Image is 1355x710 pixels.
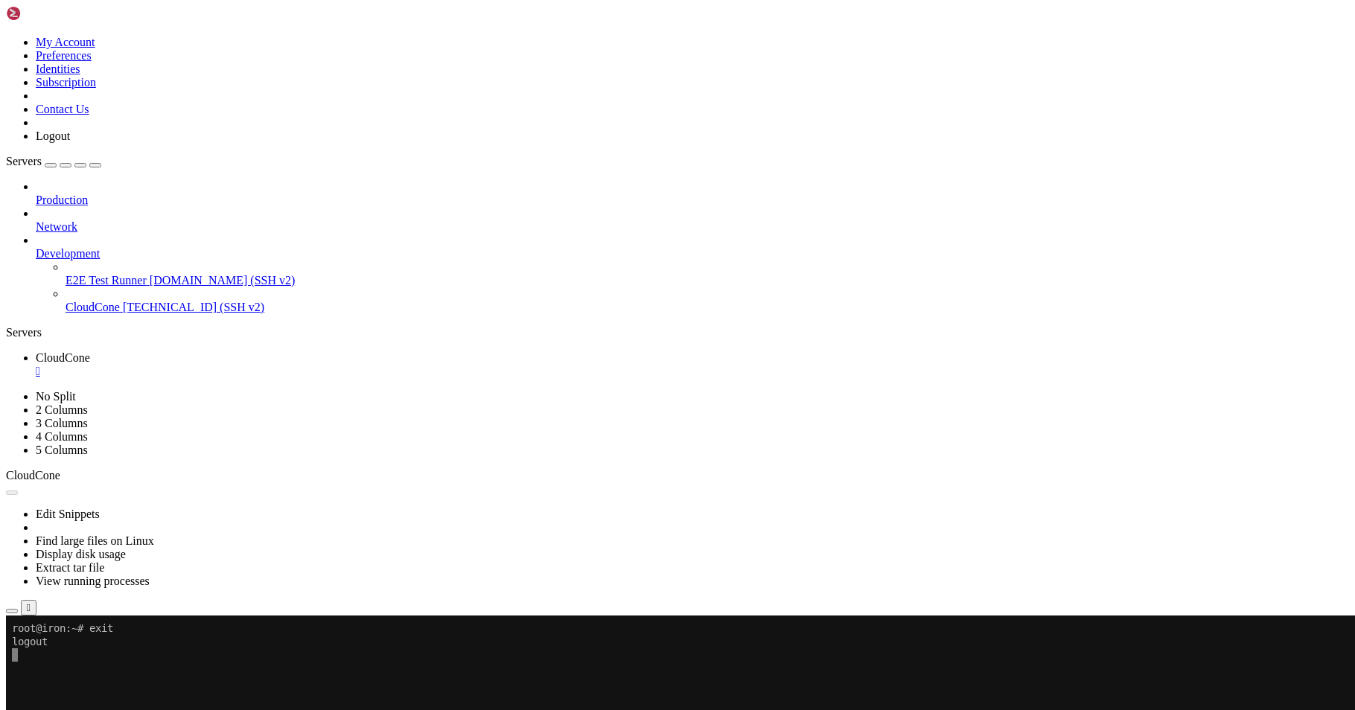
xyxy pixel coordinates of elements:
a: Production [36,194,1349,207]
li: Development [36,234,1349,314]
span: Servers [6,155,42,167]
span: CloudCone [36,351,90,364]
a: CloudCone [TECHNICAL_ID] (SSH v2) [66,301,1349,314]
x-row: root@iron:~# exit [6,6,1160,19]
li: Production [36,180,1349,207]
a: Preferences [36,49,92,62]
a: 3 Columns [36,417,88,429]
span: Network [36,220,77,233]
a: Logout [36,129,70,142]
a: Identities [36,63,80,75]
a: 2 Columns [36,403,88,416]
span: E2E Test Runner [66,274,147,287]
a:  [36,365,1349,378]
a: My Account [36,36,95,48]
a: Development [36,247,1349,260]
a: Servers [6,155,101,167]
x-row: logout [6,19,1160,33]
span: [TECHNICAL_ID] (SSH v2) [123,301,264,313]
span: CloudCone [6,469,60,482]
a: Edit Snippets [36,508,100,520]
img: Shellngn [6,6,92,21]
a: CloudCone [36,351,1349,378]
span: Development [36,247,100,260]
a: 5 Columns [36,444,88,456]
button:  [21,600,36,615]
span: [DOMAIN_NAME] (SSH v2) [150,274,296,287]
a: 4 Columns [36,430,88,443]
span: Production [36,194,88,206]
div: Servers [6,326,1349,339]
a: Display disk usage [36,548,126,560]
a: Subscription [36,76,96,89]
span: CloudCone [66,301,120,313]
div: (0, 2) [6,33,12,46]
li: E2E Test Runner [DOMAIN_NAME] (SSH v2) [66,260,1349,287]
a: E2E Test Runner [DOMAIN_NAME] (SSH v2) [66,274,1349,287]
a: View running processes [36,575,150,587]
a: No Split [36,390,76,403]
li: Network [36,207,1349,234]
a: Find large files on Linux [36,534,154,547]
div:  [27,602,31,613]
li: CloudCone [TECHNICAL_ID] (SSH v2) [66,287,1349,314]
a: Network [36,220,1349,234]
a: Contact Us [36,103,89,115]
a: Extract tar file [36,561,104,574]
